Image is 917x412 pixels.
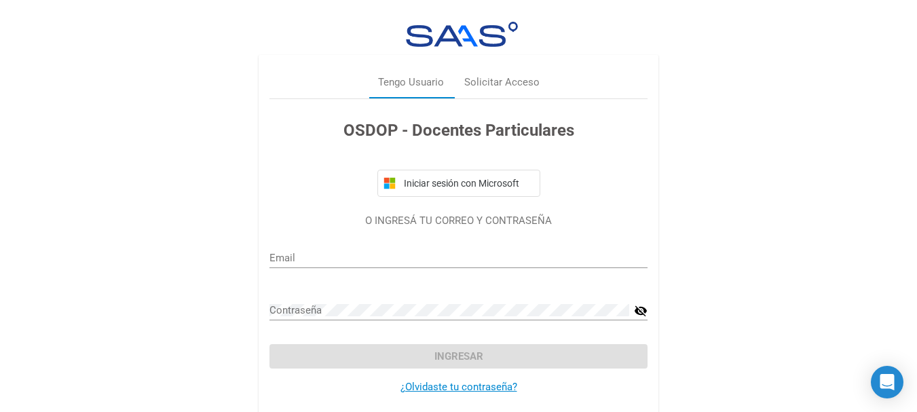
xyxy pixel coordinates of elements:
[871,366,903,398] div: Open Intercom Messenger
[401,178,534,189] span: Iniciar sesión con Microsoft
[434,350,483,362] span: Ingresar
[269,118,648,143] h3: OSDOP - Docentes Particulares
[464,75,540,90] div: Solicitar Acceso
[634,303,648,319] mat-icon: visibility_off
[378,75,444,90] div: Tengo Usuario
[269,344,648,369] button: Ingresar
[269,213,648,229] p: O INGRESÁ TU CORREO Y CONTRASEÑA
[377,170,540,197] button: Iniciar sesión con Microsoft
[400,381,517,393] a: ¿Olvidaste tu contraseña?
